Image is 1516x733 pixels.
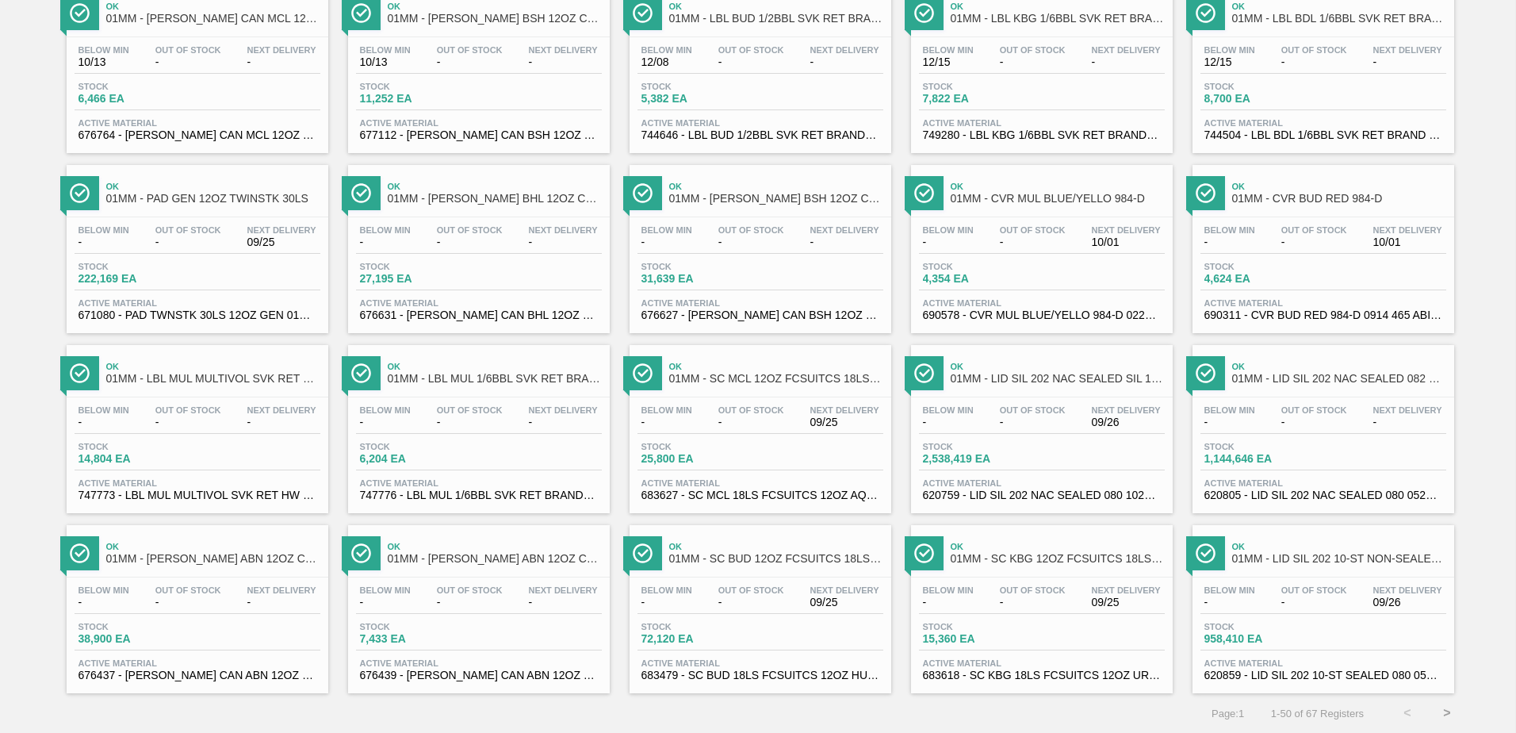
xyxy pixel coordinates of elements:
span: Active Material [1204,478,1442,488]
span: Active Material [78,298,316,308]
span: 958,410 EA [1204,633,1315,645]
span: Next Delivery [1092,45,1161,55]
span: Next Delivery [1092,585,1161,595]
span: - [718,597,784,608]
img: Ícone [914,183,934,203]
span: 12/08 [641,56,692,68]
span: 01MM - PAD GEN 12OZ TWINSTK 30LS [106,193,320,205]
span: Out Of Stock [1281,225,1347,235]
span: 01MM - LBL KBG 1/6BBL SVK RET BRAND PPS #4 [951,13,1165,25]
span: - [923,236,974,248]
a: ÍconeOk01MM - SC MCL 12OZ FCSUITCS 18LS AQUEOUS COATINGBelow Min-Out Of Stock-Next Delivery09/25S... [618,333,899,513]
span: Next Delivery [1373,585,1442,595]
span: 10/01 [1373,236,1442,248]
span: Active Material [641,298,879,308]
span: - [718,236,784,248]
img: Ícone [633,543,653,563]
span: Active Material [78,658,316,668]
img: Ícone [351,543,371,563]
span: Next Delivery [1373,45,1442,55]
span: Next Delivery [810,45,879,55]
span: Stock [923,82,1034,91]
span: 01MM - LID SIL 202 NAC SEALED SIL 1021 [951,373,1165,385]
span: Stock [923,262,1034,271]
span: Out Of Stock [155,225,221,235]
img: Ícone [914,363,934,383]
span: 7,822 EA [923,93,1034,105]
span: Stock [641,442,752,451]
span: - [437,416,503,428]
span: Next Delivery [810,585,879,595]
span: Below Min [78,585,129,595]
span: - [437,56,503,68]
span: Stock [360,442,471,451]
span: Stock [1204,442,1315,451]
span: Active Material [641,478,879,488]
span: 2,538,419 EA [923,453,1034,465]
span: Next Delivery [529,225,598,235]
span: - [1000,416,1066,428]
span: Active Material [923,298,1161,308]
span: 25,800 EA [641,453,752,465]
span: Ok [1232,362,1446,371]
span: Ok [669,182,883,191]
span: Next Delivery [529,405,598,415]
span: 01MM - CARR ABN 12OZ CAN CAN PK 15/12 CAN AQUEOUS COATING [106,553,320,565]
span: - [247,416,316,428]
span: - [1092,56,1161,68]
span: 09/25 [247,236,316,248]
span: Below Min [360,585,411,595]
span: Out Of Stock [155,405,221,415]
a: ÍconeOk01MM - SC KBG 12OZ FCSUITCS 18LS - VBIBelow Min-Out Of Stock-Next Delivery09/25Stock15,360... [899,513,1181,693]
span: Active Material [1204,118,1442,128]
span: Next Delivery [247,405,316,415]
span: 01MM - CARR BSH 12OZ CAN CAN PK 12/12 CAN [669,193,883,205]
span: Ok [951,542,1165,551]
span: - [1000,56,1066,68]
span: Below Min [641,405,692,415]
span: - [923,597,974,608]
span: Below Min [1204,225,1255,235]
a: ÍconeOk01MM - LBL MUL MULTIVOL SVK RET HW PPS #3 5.0%Below Min-Out Of Stock-Next Delivery-Stock14... [55,333,336,513]
a: ÍconeOk01MM - LID SIL 202 NAC SEALED SIL 1021Below Min-Out Of Stock-Next Delivery09/26Stock2,538,... [899,333,1181,513]
span: Next Delivery [1092,405,1161,415]
span: - [360,416,411,428]
img: Ícone [351,363,371,383]
span: Below Min [1204,45,1255,55]
span: Active Material [641,658,879,668]
span: - [641,416,692,428]
span: - [78,597,129,608]
span: Active Material [923,478,1161,488]
span: 01MM - CVR MUL BLUE/YELLO 984-D [951,193,1165,205]
span: Next Delivery [247,45,316,55]
span: - [1373,416,1442,428]
span: - [641,597,692,608]
span: - [810,56,879,68]
span: Out Of Stock [1281,585,1347,595]
span: Below Min [923,225,974,235]
span: 38,900 EA [78,633,189,645]
span: 01MM - SC KBG 12OZ FCSUITCS 18LS - VBI [951,553,1165,565]
img: Ícone [1196,183,1215,203]
span: Active Material [360,298,598,308]
span: - [718,416,784,428]
span: Ok [106,182,320,191]
span: Out Of Stock [718,225,784,235]
span: Stock [78,622,189,631]
span: - [718,56,784,68]
span: - [360,236,411,248]
span: 5,382 EA [641,93,752,105]
span: - [437,597,503,608]
img: Ícone [351,183,371,203]
span: Ok [951,182,1165,191]
span: 690311 - CVR BUD RED 984-D 0914 465 ABIDRM 286 09 [1204,309,1442,321]
span: Below Min [641,585,692,595]
a: ÍconeOk01MM - LID SIL 202 NAC SEALED 082 0521 RED DIEBelow Min-Out Of Stock-Next Delivery-Stock1,... [1181,333,1462,513]
button: < [1388,693,1427,733]
span: - [529,597,598,608]
span: - [1281,597,1347,608]
span: - [155,416,221,428]
span: 01MM - LID SIL 202 NAC SEALED 082 0521 RED DIE [1232,373,1446,385]
span: Next Delivery [247,225,316,235]
span: Ok [669,2,883,11]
